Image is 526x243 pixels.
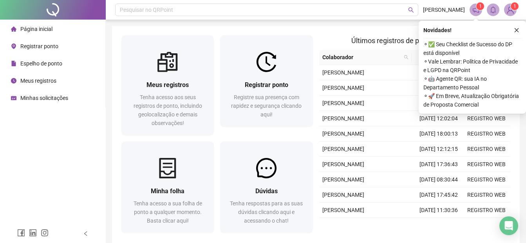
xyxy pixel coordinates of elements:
[415,96,463,111] td: [DATE] 18:13:26
[415,141,463,157] td: [DATE] 12:12:15
[11,61,16,66] span: file
[351,36,478,45] span: Últimos registros de ponto sincronizados
[423,5,465,14] span: [PERSON_NAME]
[415,218,463,233] td: [DATE] 14:37:33
[322,69,364,76] span: [PERSON_NAME]
[463,126,510,141] td: REGISTRO WEB
[322,192,364,198] span: [PERSON_NAME]
[134,200,202,224] span: Tenha acesso a sua folha de ponto a qualquer momento. Basta clicar aqui!
[151,187,184,195] span: Minha folha
[83,231,89,236] span: left
[415,172,463,187] td: [DATE] 08:30:44
[415,111,463,126] td: [DATE] 12:02:04
[11,78,16,83] span: clock-circle
[255,187,278,195] span: Dúvidas
[11,26,16,32] span: home
[121,141,214,233] a: Minha folhaTenha acesso a sua folha de ponto a qualquer momento. Basta clicar aqui!
[322,100,364,106] span: [PERSON_NAME]
[415,126,463,141] td: [DATE] 18:00:13
[463,172,510,187] td: REGISTRO WEB
[322,53,401,62] span: Colaborador
[513,4,516,9] span: 1
[490,6,497,13] span: bell
[463,203,510,218] td: REGISTRO WEB
[20,26,52,32] span: Página inicial
[463,218,510,233] td: REGISTRO WEB
[408,7,414,13] span: search
[423,57,521,74] span: ⚬ Vale Lembrar: Política de Privacidade e LGPD na QRPoint
[20,43,58,49] span: Registrar ponto
[220,141,313,233] a: DúvidasTenha respostas para as suas dúvidas clicando aqui e acessando o chat!
[415,187,463,203] td: [DATE] 17:45:42
[245,81,288,89] span: Registrar ponto
[402,51,410,63] span: search
[423,92,521,109] span: ⚬ 🚀 Em Breve, Atualização Obrigatória de Proposta Comercial
[472,6,479,13] span: notification
[463,141,510,157] td: REGISTRO WEB
[423,40,521,57] span: ⚬ ✅ Seu Checklist de Sucesso do DP está disponível
[476,2,484,10] sup: 1
[322,115,364,121] span: [PERSON_NAME]
[11,95,16,101] span: schedule
[463,111,510,126] td: REGISTRO WEB
[463,187,510,203] td: REGISTRO WEB
[415,157,463,172] td: [DATE] 17:36:43
[412,50,458,65] th: Data/Hora
[20,95,68,101] span: Minhas solicitações
[415,203,463,218] td: [DATE] 11:30:36
[463,157,510,172] td: REGISTRO WEB
[322,146,364,152] span: [PERSON_NAME]
[423,74,521,92] span: ⚬ 🤖 Agente QR: sua IA no Departamento Pessoal
[134,94,202,126] span: Tenha acesso aos seus registros de ponto, incluindo geolocalização e demais observações!
[41,229,49,237] span: instagram
[415,80,463,96] td: [DATE] 12:04:04
[121,35,214,135] a: Meus registrosTenha acesso aos seus registros de ponto, incluindo geolocalização e demais observa...
[230,200,303,224] span: Tenha respostas para as suas dúvidas clicando aqui e acessando o chat!
[504,4,516,16] img: 90024
[479,4,482,9] span: 1
[220,35,313,127] a: Registrar pontoRegistre sua presença com rapidez e segurança clicando aqui!
[322,131,364,137] span: [PERSON_NAME]
[322,161,364,167] span: [PERSON_NAME]
[514,27,519,33] span: close
[11,44,16,49] span: environment
[17,229,25,237] span: facebook
[146,81,189,89] span: Meus registros
[499,216,518,235] div: Open Intercom Messenger
[415,53,448,62] span: Data/Hora
[322,207,364,213] span: [PERSON_NAME]
[404,55,409,60] span: search
[511,2,519,10] sup: Atualize o seu contato no menu Meus Dados
[415,65,463,80] td: [DATE] 17:15:51
[322,85,364,91] span: [PERSON_NAME]
[29,229,37,237] span: linkedin
[20,60,62,67] span: Espelho de ponto
[322,176,364,183] span: [PERSON_NAME]
[423,26,452,34] span: Novidades !
[231,94,302,118] span: Registre sua presença com rapidez e segurança clicando aqui!
[20,78,56,84] span: Meus registros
